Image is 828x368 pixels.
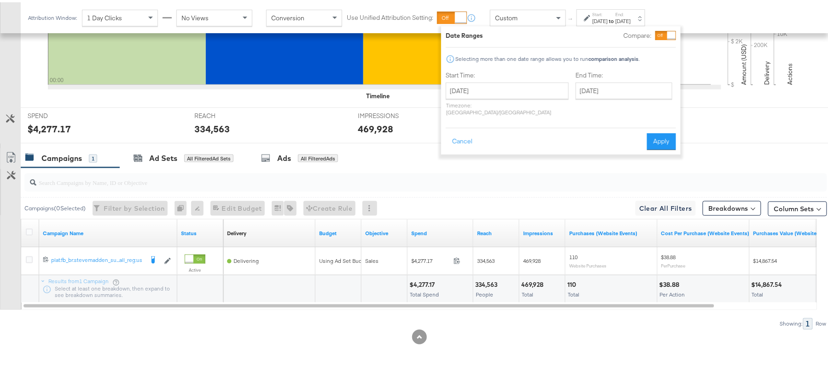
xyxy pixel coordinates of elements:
[89,152,97,160] div: 1
[495,12,518,20] span: Custom
[703,199,761,214] button: Breakdowns
[567,278,579,287] div: 110
[51,254,143,263] a: plat:fb_br:stevemadden_su...all_reg:us
[567,16,576,19] span: ↑
[569,261,606,266] sub: Website Purchases
[36,167,754,185] input: Search Campaigns by Name, ID or Objective
[522,289,533,296] span: Total
[446,100,569,113] p: Timezone: [GEOGRAPHIC_DATA]/[GEOGRAPHIC_DATA]
[175,199,191,214] div: 0
[195,120,230,133] div: 334,563
[569,251,577,258] span: 110
[185,265,205,271] label: Active
[227,227,246,235] div: Delivery
[446,29,483,38] div: Date Ranges
[780,319,803,325] div: Showing:
[753,255,777,262] span: $14,867.54
[523,227,562,235] a: The number of times your ad was served. On mobile apps an ad is counted as served the first time ...
[659,278,682,287] div: $38.88
[816,319,827,325] div: Row
[616,9,631,15] label: End:
[593,9,608,15] label: Start:
[277,151,291,161] div: Ads
[569,227,654,235] a: The number of times a purchase was made tracked by your Custom Audience pixel on your website aft...
[639,201,692,212] span: Clear All Filters
[409,278,437,287] div: $4,277.17
[608,15,616,22] strong: to
[740,42,748,83] text: Amount (USD)
[624,29,652,38] label: Compare:
[455,53,640,60] div: Selecting more than one date range allows you to run .
[523,255,541,262] span: 469,928
[410,289,439,296] span: Total Spend
[233,255,259,262] span: Delivering
[752,278,785,287] div: $14,867.54
[43,227,174,235] a: Your campaign name.
[475,278,500,287] div: 334,563
[319,227,358,235] a: The maximum amount you're willing to spend on your ads, on average each day or over the lifetime ...
[366,89,390,98] div: Timeline
[149,151,177,161] div: Ad Sets
[365,255,379,262] span: Sales
[521,278,546,287] div: 469,928
[661,227,750,235] a: The average cost for each purchase tracked by your Custom Audience pixel on your website after pe...
[181,227,220,235] a: Shows the current state of your Ad Campaign.
[568,289,579,296] span: Total
[411,227,470,235] a: The total amount spent to date.
[319,255,370,262] div: Using Ad Set Budget
[477,255,495,262] span: 334,563
[51,254,143,261] div: plat:fb_br:stevemadden_su...all_reg:us
[411,255,450,262] span: $4,277.17
[647,131,676,148] button: Apply
[28,109,97,118] span: SPEND
[227,227,246,235] a: Reflects the ability of your Ad Campaign to achieve delivery based on ad states, schedule and bud...
[763,59,771,83] text: Delivery
[768,199,827,214] button: Column Sets
[661,261,686,266] sub: Per Purchase
[195,109,264,118] span: REACH
[41,151,82,161] div: Campaigns
[446,69,569,77] label: Start Time:
[181,12,209,20] span: No Views
[358,109,427,118] span: IMPRESSIONS
[477,227,516,235] a: The number of people your ad was served to.
[786,61,794,83] text: Actions
[476,289,493,296] span: People
[347,11,433,20] label: Use Unified Attribution Setting:
[752,289,764,296] span: Total
[365,227,404,235] a: Your campaign's objective.
[660,289,685,296] span: Per Action
[589,53,639,60] strong: comparison analysis
[87,12,122,20] span: 1 Day Clicks
[576,69,676,77] label: End Time:
[358,120,393,133] div: 469,928
[803,316,813,327] div: 1
[271,12,304,20] span: Conversion
[616,15,631,23] div: [DATE]
[184,152,233,160] div: All Filtered Ad Sets
[593,15,608,23] div: [DATE]
[28,120,71,133] div: $4,277.17
[661,251,676,258] span: $38.88
[28,12,77,19] div: Attribution Window:
[298,152,338,160] div: All Filtered Ads
[636,199,696,214] button: Clear All Filters
[446,131,479,148] button: Cancel
[24,202,86,210] div: Campaigns ( 0 Selected)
